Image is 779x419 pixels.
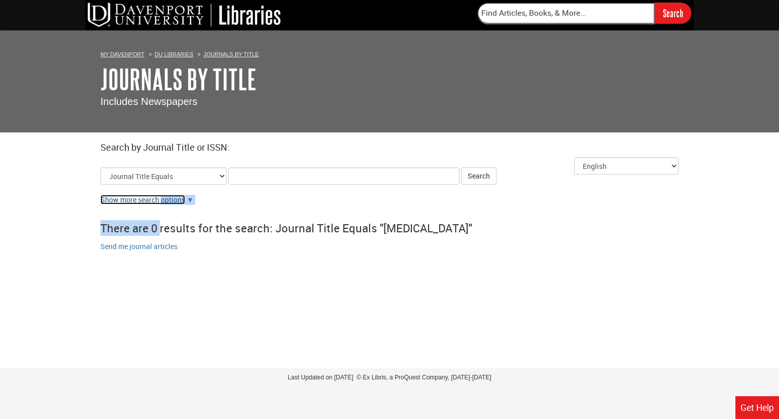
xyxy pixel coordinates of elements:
h2: Search by Journal Title or ISSN: [100,143,679,153]
div: There are 0 results for the search: Journal Title Equals "[MEDICAL_DATA]" [100,215,679,241]
button: Search [461,167,497,185]
input: Find Articles, Books, & More... [477,3,655,24]
a: Journals By Title [100,63,257,95]
a: Show more search options [100,195,185,204]
input: Search [655,3,691,23]
a: DU Libraries [155,51,193,57]
img: DU Libraries [88,3,280,27]
ol: Breadcrumbs [100,49,679,59]
a: Show more search options [187,195,194,204]
a: Get Help [735,396,779,419]
a: My Davenport [100,51,145,57]
a: Send me journal articles [100,241,178,251]
a: Journals By Title [203,51,259,57]
p: Includes Newspapers [100,94,679,109]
